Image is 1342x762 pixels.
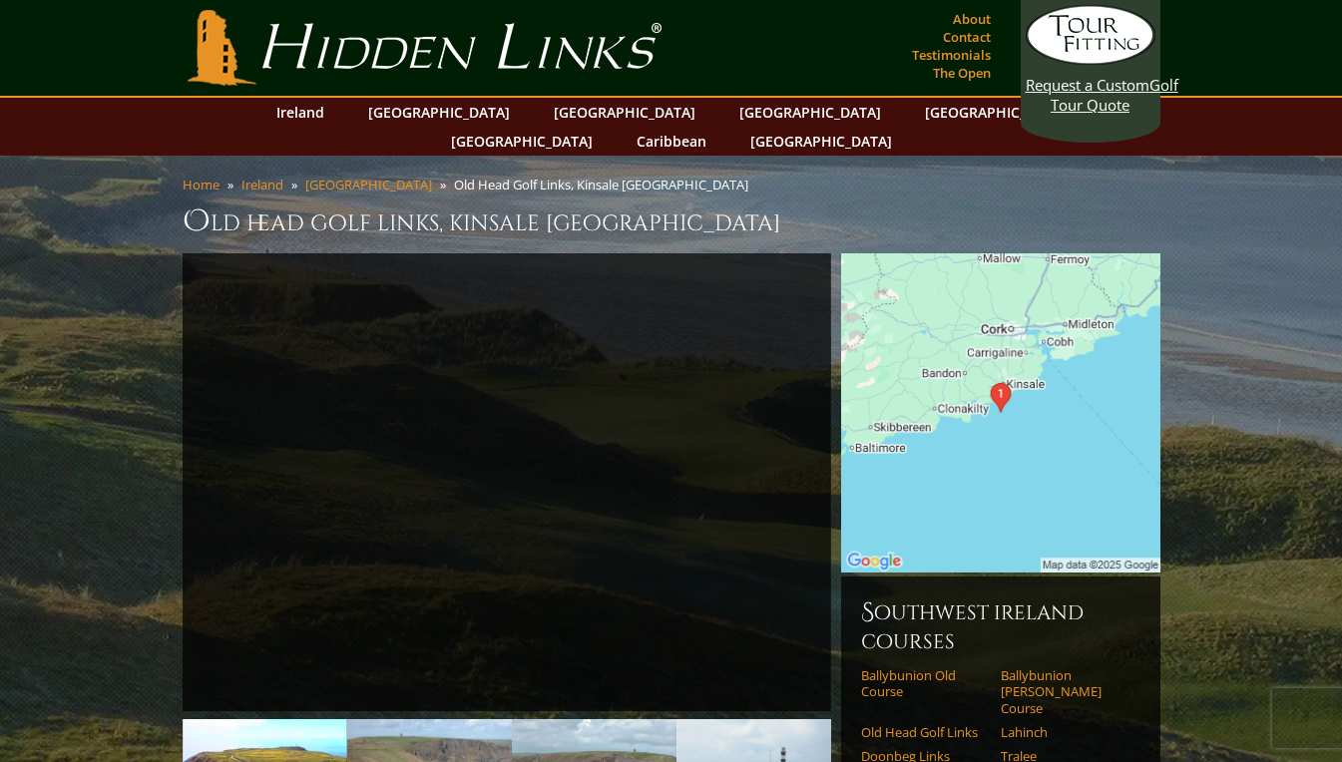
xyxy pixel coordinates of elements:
h6: Southwest Ireland Courses [861,596,1140,655]
a: [GEOGRAPHIC_DATA] [729,98,891,127]
li: Old Head Golf Links, Kinsale [GEOGRAPHIC_DATA] [454,176,756,193]
a: Caribbean [627,127,716,156]
a: Old Head Golf Links [861,724,988,740]
a: [GEOGRAPHIC_DATA] [740,127,902,156]
a: Home [183,176,220,193]
a: Request a CustomGolf Tour Quote [1026,5,1155,115]
a: [GEOGRAPHIC_DATA] [441,127,603,156]
a: Ireland [266,98,334,127]
a: Testimonials [907,41,996,69]
span: Request a Custom [1026,75,1149,95]
a: Contact [938,23,996,51]
a: Ballybunion Old Course [861,667,988,700]
a: Ballybunion [PERSON_NAME] Course [1001,667,1127,716]
a: [GEOGRAPHIC_DATA] [305,176,432,193]
a: Ireland [241,176,283,193]
a: [GEOGRAPHIC_DATA] [915,98,1077,127]
h1: Old Head Golf Links, Kinsale [GEOGRAPHIC_DATA] [183,201,1160,241]
a: Lahinch [1001,724,1127,740]
a: [GEOGRAPHIC_DATA] [358,98,520,127]
a: The Open [928,59,996,87]
a: [GEOGRAPHIC_DATA] [544,98,705,127]
img: Google Map of Old Head Golf Links, Kinsale, Ireland [841,253,1160,572]
a: About [948,5,996,33]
